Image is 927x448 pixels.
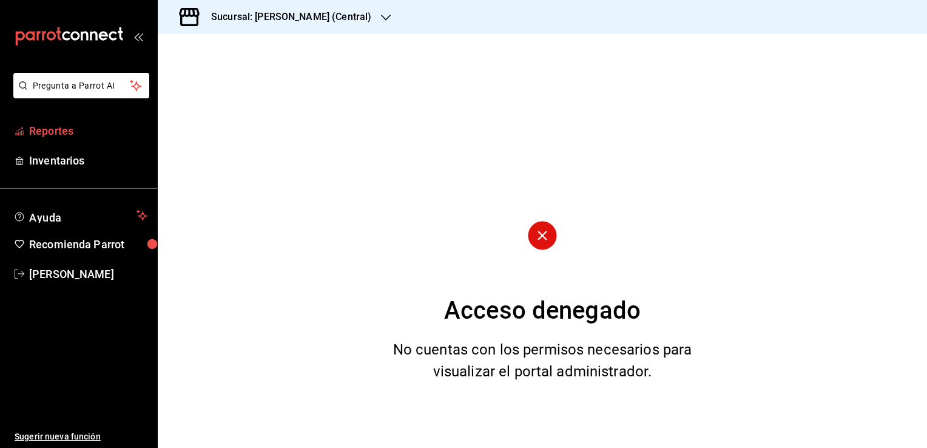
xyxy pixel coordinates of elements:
span: Inventarios [29,152,147,169]
a: Pregunta a Parrot AI [8,88,149,101]
button: Pregunta a Parrot AI [13,73,149,98]
span: Reportes [29,123,147,139]
button: open_drawer_menu [133,32,143,41]
span: [PERSON_NAME] [29,266,147,282]
span: Recomienda Parrot [29,236,147,253]
span: Pregunta a Parrot AI [33,80,130,92]
h3: Sucursal: [PERSON_NAME] (Central) [201,10,371,24]
div: No cuentas con los permisos necesarios para visualizar el portal administrador. [378,339,707,382]
div: Acceso denegado [444,293,641,329]
span: Sugerir nueva función [15,430,147,443]
span: Ayuda [29,208,132,223]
